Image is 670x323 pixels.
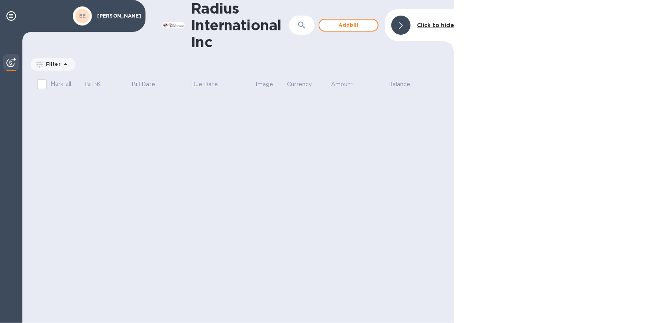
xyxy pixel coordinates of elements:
[43,61,61,67] p: Filter
[388,80,421,89] span: Balance
[132,80,155,89] p: Bill Date
[417,22,454,28] b: Click to hide
[50,80,71,88] p: Mark all
[79,13,86,19] b: EE
[85,80,112,89] span: Bill №
[191,80,228,89] span: Due Date
[256,80,273,89] p: Image
[319,19,379,32] button: Addbill
[97,13,137,19] p: [PERSON_NAME]
[191,80,218,89] p: Due Date
[287,80,312,89] p: Currency
[132,80,166,89] span: Bill Date
[331,80,353,89] p: Amount
[331,80,364,89] span: Amount
[388,80,411,89] p: Balance
[326,20,371,30] span: Add bill
[85,80,101,89] p: Bill №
